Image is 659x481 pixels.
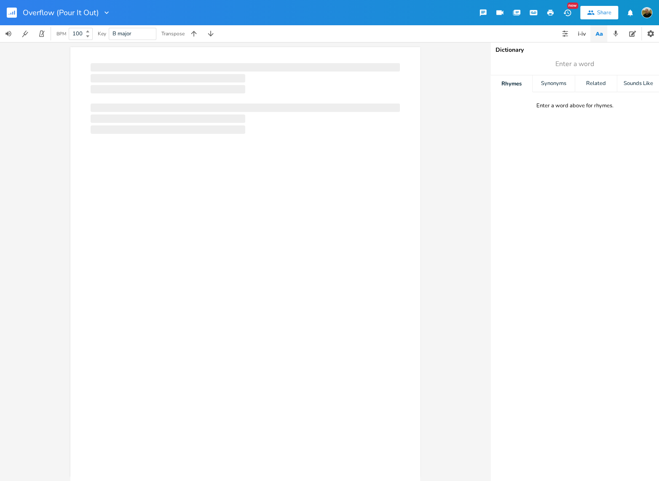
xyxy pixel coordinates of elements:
[496,47,654,53] div: Dictionary
[113,30,131,37] span: B major
[490,75,532,92] div: Rhymes
[641,7,652,18] img: Jordan Jankoviak
[559,5,576,20] button: New
[567,3,578,9] div: New
[161,31,185,36] div: Transpose
[580,6,618,19] button: Share
[536,102,613,109] div: Enter a word above for rhymes.
[575,75,617,92] div: Related
[533,75,574,92] div: Synonyms
[98,31,106,36] div: Key
[597,9,611,16] div: Share
[555,59,594,69] span: Enter a word
[23,9,99,16] span: Overflow (Pour It Out)
[617,75,659,92] div: Sounds Like
[56,32,66,36] div: BPM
